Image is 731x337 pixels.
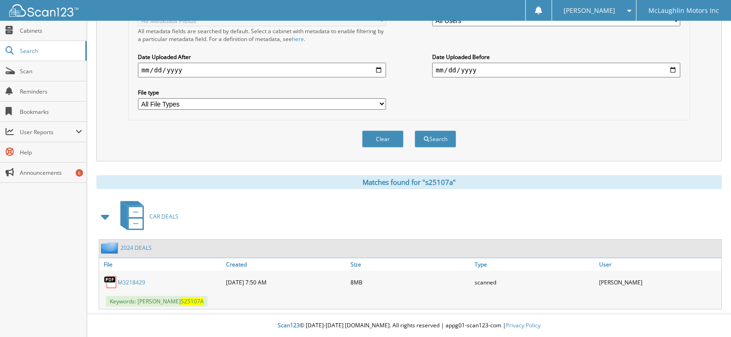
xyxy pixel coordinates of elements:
div: [DATE] 7:50 AM [224,273,348,291]
label: File type [138,89,386,96]
span: CAR DEALS [149,213,178,220]
a: Type [472,258,597,271]
button: Clear [362,130,404,148]
img: folder2.png [101,242,120,254]
img: scan123-logo-white.svg [9,4,78,17]
a: 2024 DEALS [120,244,152,252]
a: CAR DEALS [115,198,178,235]
span: Search [20,47,81,55]
input: start [138,63,386,77]
span: User Reports [20,128,76,136]
div: scanned [472,273,597,291]
span: McLaughlin Motors Inc [648,8,719,13]
iframe: Chat Widget [685,293,731,337]
a: Size [348,258,473,271]
span: Bookmarks [20,108,82,116]
a: Privacy Policy [506,321,541,329]
div: © [DATE]-[DATE] [DOMAIN_NAME]. All rights reserved | appg01-scan123-com | [87,314,731,337]
span: Reminders [20,88,82,95]
div: 8MB [348,273,473,291]
a: File [99,258,224,271]
label: Date Uploaded Before [432,53,680,61]
span: Cabinets [20,27,82,35]
img: PDF.png [104,275,118,289]
div: All metadata fields are searched by default. Select a cabinet with metadata to enable filtering b... [138,27,386,43]
span: [PERSON_NAME] [564,8,615,13]
div: 6 [76,169,83,177]
input: end [432,63,680,77]
a: M3218429 [118,278,145,286]
a: User [597,258,721,271]
span: Help [20,148,82,156]
label: Date Uploaded After [138,53,386,61]
span: Announcements [20,169,82,177]
a: here [292,35,304,43]
button: Search [415,130,456,148]
span: Scan [20,67,82,75]
span: S25107A [181,297,204,305]
a: Created [224,258,348,271]
div: Matches found for "s25107a" [96,175,722,189]
div: [PERSON_NAME] [597,273,721,291]
span: Scan123 [278,321,300,329]
span: Keywords: [PERSON_NAME] [106,296,208,307]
